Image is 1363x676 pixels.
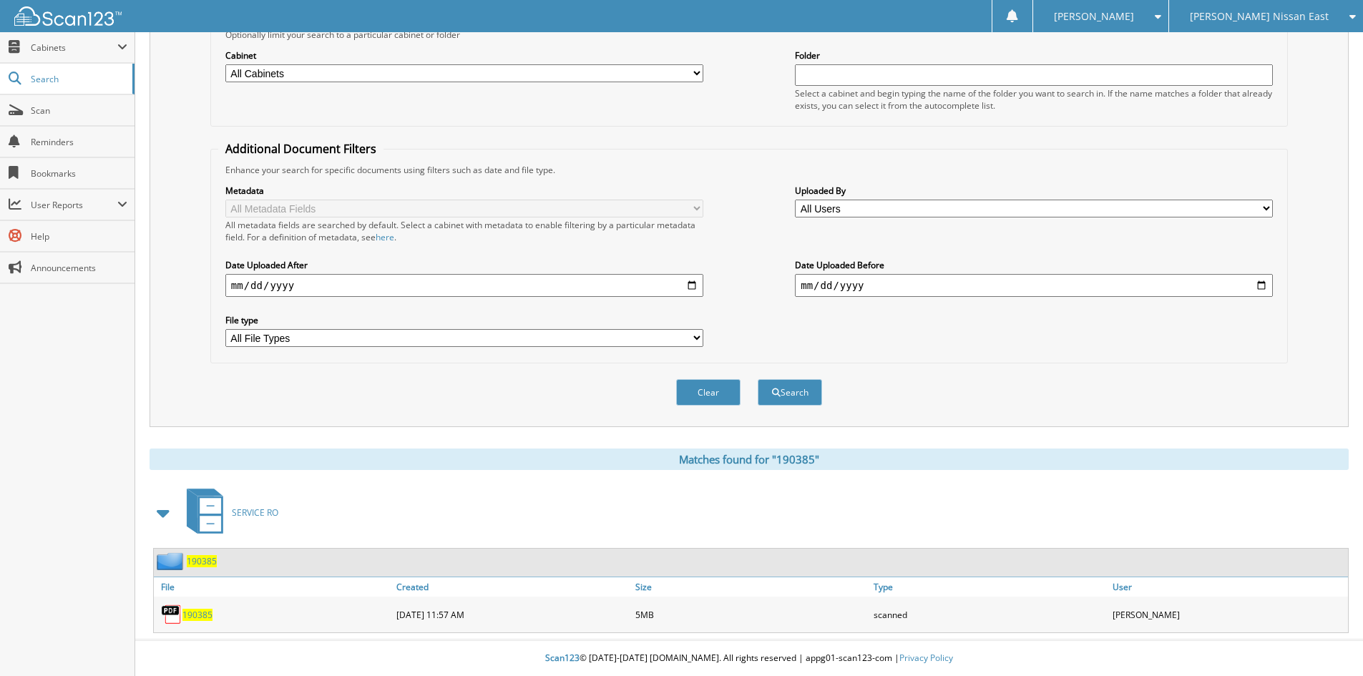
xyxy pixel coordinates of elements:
div: Enhance your search for specific documents using filters such as date and file type. [218,164,1280,176]
span: Cabinets [31,41,117,54]
span: User Reports [31,199,117,211]
div: Optionally limit your search to a particular cabinet or folder [218,29,1280,41]
div: scanned [870,600,1109,629]
button: Search [758,379,822,406]
a: SERVICE RO [178,484,278,541]
span: [PERSON_NAME] Nissan East [1190,12,1329,21]
div: [DATE] 11:57 AM [393,600,632,629]
img: scan123-logo-white.svg [14,6,122,26]
div: © [DATE]-[DATE] [DOMAIN_NAME]. All rights reserved | appg01-scan123-com | [135,641,1363,676]
a: Privacy Policy [899,652,953,664]
img: folder2.png [157,552,187,570]
label: Date Uploaded Before [795,259,1273,271]
a: Type [870,577,1109,597]
a: 190385 [187,555,217,567]
div: 5MB [632,600,871,629]
div: All metadata fields are searched by default. Select a cabinet with metadata to enable filtering b... [225,219,703,243]
label: File type [225,314,703,326]
a: here [376,231,394,243]
iframe: Chat Widget [1291,607,1363,676]
label: Metadata [225,185,703,197]
div: Select a cabinet and begin typing the name of the folder you want to search in. If the name match... [795,87,1273,112]
div: [PERSON_NAME] [1109,600,1348,629]
a: User [1109,577,1348,597]
label: Folder [795,49,1273,62]
span: [PERSON_NAME] [1054,12,1134,21]
input: start [225,274,703,297]
a: 190385 [182,609,212,621]
span: Bookmarks [31,167,127,180]
span: SERVICE RO [232,506,278,519]
label: Date Uploaded After [225,259,703,271]
span: Help [31,230,127,243]
a: File [154,577,393,597]
button: Clear [676,379,741,406]
input: end [795,274,1273,297]
label: Uploaded By [795,185,1273,197]
div: Matches found for "190385" [150,449,1349,470]
a: Size [632,577,871,597]
span: Scan123 [545,652,580,664]
a: Created [393,577,632,597]
label: Cabinet [225,49,703,62]
img: PDF.png [161,604,182,625]
span: Reminders [31,136,127,148]
span: Announcements [31,262,127,274]
legend: Additional Document Filters [218,141,384,157]
span: Search [31,73,125,85]
span: Scan [31,104,127,117]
